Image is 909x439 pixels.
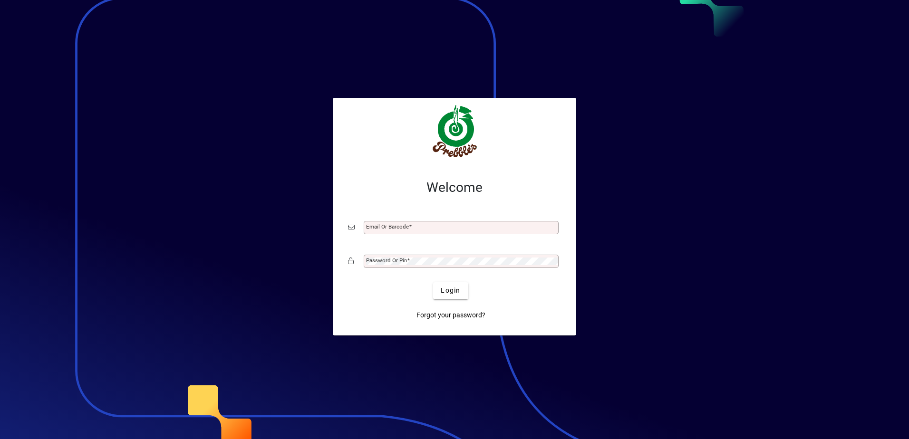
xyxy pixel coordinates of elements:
a: Forgot your password? [413,307,489,324]
span: Forgot your password? [416,310,485,320]
mat-label: Email or Barcode [366,223,409,230]
h2: Welcome [348,180,561,196]
span: Login [441,286,460,296]
button: Login [433,282,468,299]
mat-label: Password or Pin [366,257,407,264]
